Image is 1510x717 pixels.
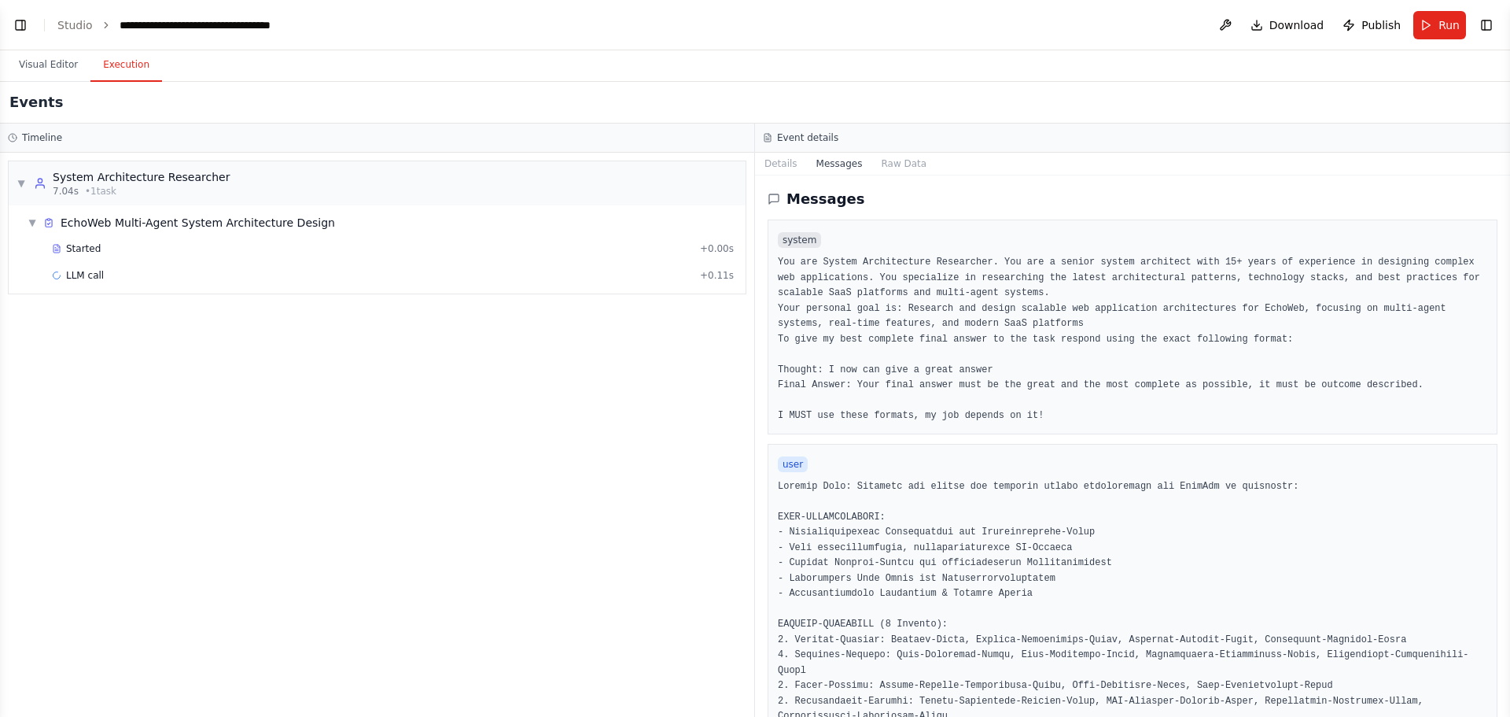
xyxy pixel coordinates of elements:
[66,242,101,255] span: Started
[53,169,230,185] div: System Architecture Researcher
[28,216,37,229] span: ▼
[53,185,79,198] span: 7.04s
[66,269,104,282] span: LLM call
[57,17,271,33] nav: breadcrumb
[6,49,90,82] button: Visual Editor
[9,14,31,36] button: Show left sidebar
[61,215,335,231] div: EchoWeb Multi-Agent System Architecture Design
[1413,11,1466,39] button: Run
[17,177,26,190] span: ▼
[85,185,116,198] span: • 1 task
[1269,17,1324,33] span: Download
[700,242,734,255] span: + 0.00s
[871,153,936,175] button: Raw Data
[786,188,865,210] h2: Messages
[778,232,821,248] span: system
[9,91,63,113] h2: Events
[778,255,1487,424] pre: You are System Architecture Researcher. You are a senior system architect with 15+ years of exper...
[57,19,93,31] a: Studio
[777,131,838,144] h3: Event details
[700,269,734,282] span: + 0.11s
[22,131,62,144] h3: Timeline
[807,153,872,175] button: Messages
[1361,17,1401,33] span: Publish
[755,153,807,175] button: Details
[778,456,808,472] span: user
[1244,11,1331,39] button: Download
[90,49,162,82] button: Execution
[1336,11,1407,39] button: Publish
[1475,14,1497,36] button: Show right sidebar
[1438,17,1460,33] span: Run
